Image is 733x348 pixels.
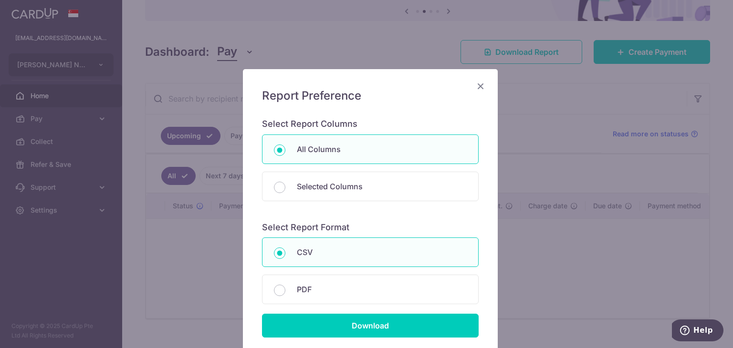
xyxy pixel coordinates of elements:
h6: Select Report Columns [262,119,479,130]
p: PDF [297,284,467,295]
iframe: Opens a widget where you can find more information [672,319,723,343]
input: Download [262,314,479,338]
p: All Columns [297,143,467,155]
p: Selected Columns [297,181,467,192]
p: CSV [297,246,467,258]
h5: Report Preference [262,88,479,103]
h6: Select Report Format [262,222,479,233]
button: Close [475,81,486,92]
